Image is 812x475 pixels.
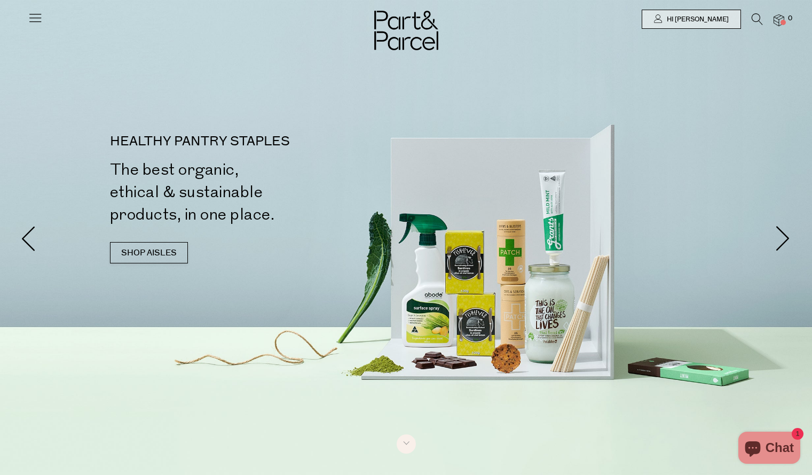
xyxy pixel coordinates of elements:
a: Hi [PERSON_NAME] [642,10,741,29]
img: Part&Parcel [374,11,438,50]
span: Hi [PERSON_NAME] [664,15,729,24]
a: 0 [774,14,784,26]
p: HEALTHY PANTRY STAPLES [110,135,411,148]
span: 0 [785,14,795,24]
a: SHOP AISLES [110,242,188,263]
inbox-online-store-chat: Shopify online store chat [735,432,803,466]
h2: The best organic, ethical & sustainable products, in one place. [110,159,411,226]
